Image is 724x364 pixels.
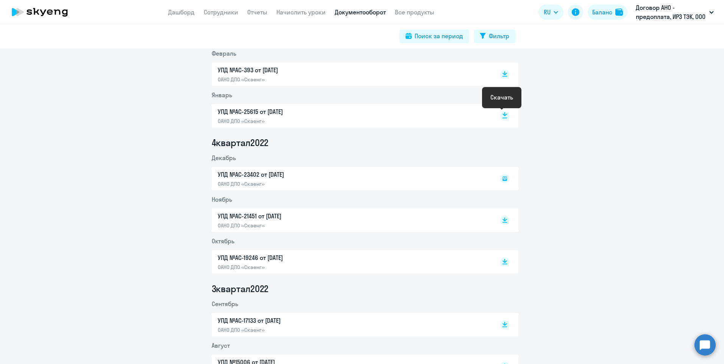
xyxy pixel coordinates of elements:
[218,65,377,75] p: УПД №AC-393 от [DATE]
[538,5,563,20] button: RU
[218,327,377,333] p: ОАНО ДПО «Скаенг»
[592,8,612,17] div: Баланс
[632,3,718,21] button: Договор АНО - предоплата, ИРЗ ТЭК, ООО
[335,8,386,16] a: Документооборот
[490,93,513,102] div: Скачать
[218,264,377,271] p: ОАНО ДПО «Скаенг»
[212,196,232,203] span: Ноябрь
[636,3,706,21] p: Договор АНО - предоплата, ИРЗ ТЭК, ООО
[212,342,230,349] span: Август
[247,8,267,16] a: Отчеты
[218,222,377,229] p: ОАНО ДПО «Скаенг»
[218,212,484,229] a: УПД №AC-21451 от [DATE]ОАНО ДПО «Скаенг»
[395,8,434,16] a: Все продукты
[218,65,484,83] a: УПД №AC-393 от [DATE]ОАНО ДПО «Скаенг»
[218,253,377,262] p: УПД №AC-19246 от [DATE]
[218,118,377,124] p: ОАНО ДПО «Скаенг»
[474,30,515,43] button: Фильтр
[399,30,469,43] button: Поиск за период
[212,283,518,295] li: 3 квартал 2022
[218,316,377,325] p: УПД №AC-17133 от [DATE]
[212,300,238,308] span: Сентябрь
[276,8,326,16] a: Начислить уроки
[218,76,377,83] p: ОАНО ДПО «Скаенг»
[218,107,377,116] p: УПД №AC-25615 от [DATE]
[615,8,623,16] img: balance
[218,107,484,124] a: УПД №AC-25615 от [DATE]ОАНО ДПО «Скаенг»
[204,8,238,16] a: Сотрудники
[212,137,518,149] li: 4 квартал 2022
[212,91,232,99] span: Январь
[218,212,377,221] p: УПД №AC-21451 от [DATE]
[212,50,236,57] span: Февраль
[212,237,234,245] span: Октябрь
[218,316,484,333] a: УПД №AC-17133 от [DATE]ОАНО ДПО «Скаенг»
[588,5,627,20] button: Балансbalance
[489,31,509,40] div: Фильтр
[544,8,551,17] span: RU
[212,154,236,162] span: Декабрь
[218,253,484,271] a: УПД №AC-19246 от [DATE]ОАНО ДПО «Скаенг»
[168,8,195,16] a: Дашборд
[415,31,463,40] div: Поиск за период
